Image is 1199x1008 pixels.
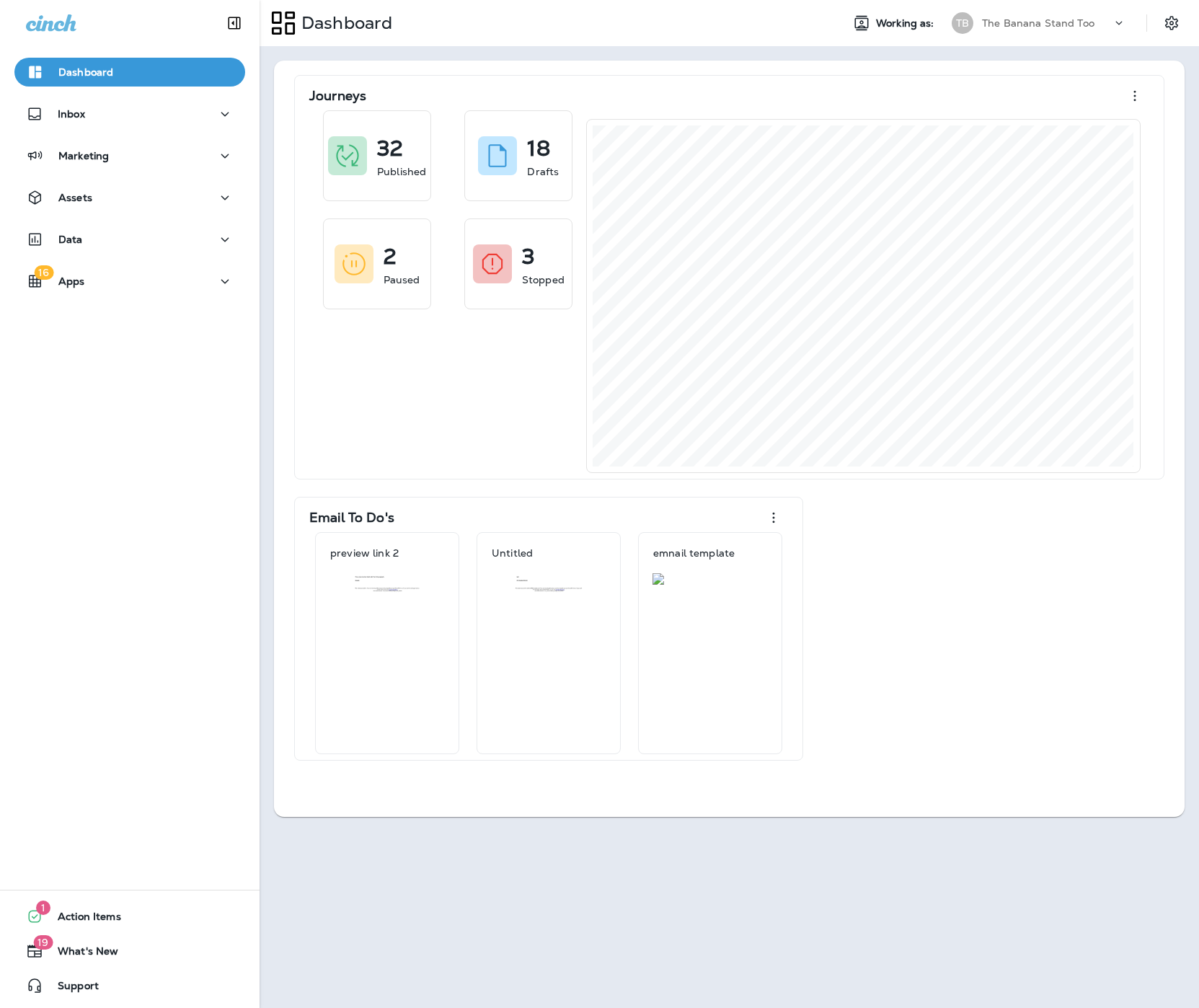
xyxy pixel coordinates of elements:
[377,141,403,156] p: 32
[952,12,973,34] div: TB
[43,945,118,963] span: What's New
[522,249,535,264] p: 3
[377,164,426,179] p: Published
[58,66,113,78] p: Dashboard
[34,265,53,280] span: 16
[491,573,606,593] img: 188671e4-bdb0-483b-9781-9ae0ee78de39.jpg
[14,225,245,254] button: Data
[43,911,121,928] span: Action Items
[14,183,245,212] button: Assets
[36,901,50,915] span: 1
[58,150,109,162] p: Marketing
[33,935,53,950] span: 19
[652,573,768,585] img: b74597b3-2494-46ec-9b2d-0c9cc33ad27c.jpg
[384,273,420,287] p: Paused
[384,249,397,264] p: 2
[653,547,735,559] p: emnail template
[527,164,559,179] p: Drafts
[330,547,399,559] p: preview link 2
[58,234,83,245] p: Data
[14,937,245,965] button: 19What's New
[58,192,92,203] p: Assets
[14,267,245,296] button: 16Apps
[14,971,245,1000] button: Support
[214,9,255,37] button: Collapse Sidebar
[14,100,245,128] button: Inbox
[309,89,366,103] p: Journeys
[527,141,549,156] p: 18
[14,58,245,87] button: Dashboard
[58,275,85,287] p: Apps
[982,17,1094,29] p: The Banana Stand Too
[522,273,565,287] p: Stopped
[329,573,445,593] img: 12fe0c59-5c68-4eed-a252-9d7a9cb4ebdf.jpg
[296,12,392,34] p: Dashboard
[309,510,394,525] p: Email To Do's
[43,980,99,997] span: Support
[14,902,245,931] button: 1Action Items
[1159,10,1185,36] button: Settings
[14,141,245,170] button: Marketing
[58,108,85,120] p: Inbox
[492,547,533,559] p: Untitled
[876,17,937,30] span: Working as:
